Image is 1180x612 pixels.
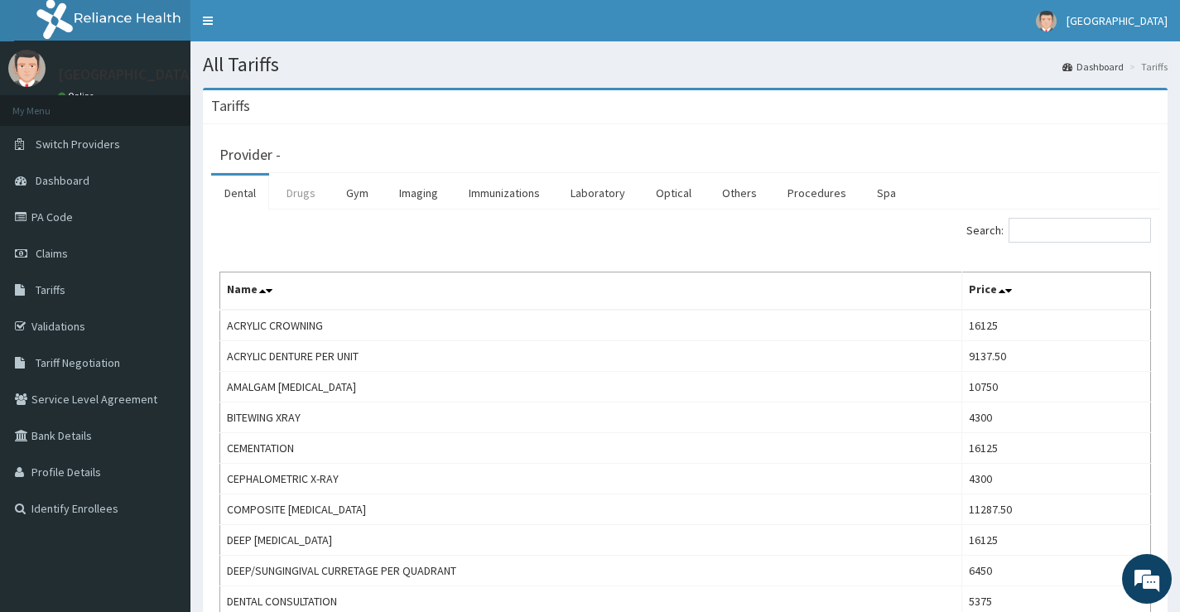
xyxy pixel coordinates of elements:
img: User Image [8,50,46,87]
td: 16125 [962,310,1151,341]
span: Tariff Negotiation [36,355,120,370]
a: Immunizations [455,176,553,210]
li: Tariffs [1125,60,1168,74]
td: 16125 [962,433,1151,464]
h3: Provider - [219,147,281,162]
p: [GEOGRAPHIC_DATA] [58,67,195,82]
h3: Tariffs [211,99,250,113]
span: [GEOGRAPHIC_DATA] [1067,13,1168,28]
a: Procedures [774,176,860,210]
a: Imaging [386,176,451,210]
a: Laboratory [557,176,638,210]
td: 6450 [962,556,1151,586]
td: CEPHALOMETRIC X-RAY [220,464,962,494]
th: Price [962,272,1151,311]
a: Optical [643,176,705,210]
td: 4300 [962,402,1151,433]
td: DEEP [MEDICAL_DATA] [220,525,962,556]
td: 10750 [962,372,1151,402]
span: Switch Providers [36,137,120,152]
a: Others [709,176,770,210]
a: Drugs [273,176,329,210]
td: 4300 [962,464,1151,494]
td: BITEWING XRAY [220,402,962,433]
a: Spa [864,176,909,210]
img: User Image [1036,11,1057,31]
td: CEMENTATION [220,433,962,464]
td: COMPOSITE [MEDICAL_DATA] [220,494,962,525]
span: Dashboard [36,173,89,188]
td: ACRYLIC CROWNING [220,310,962,341]
a: Dental [211,176,269,210]
td: AMALGAM [MEDICAL_DATA] [220,372,962,402]
a: Dashboard [1062,60,1124,74]
span: Tariffs [36,282,65,297]
td: DEEP/SUNGINGIVAL CURRETAGE PER QUADRANT [220,556,962,586]
td: 9137.50 [962,341,1151,372]
td: 16125 [962,525,1151,556]
label: Search: [966,218,1151,243]
a: Gym [333,176,382,210]
span: Claims [36,246,68,261]
a: Online [58,90,98,102]
td: 11287.50 [962,494,1151,525]
input: Search: [1009,218,1151,243]
th: Name [220,272,962,311]
td: ACRYLIC DENTURE PER UNIT [220,341,962,372]
h1: All Tariffs [203,54,1168,75]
